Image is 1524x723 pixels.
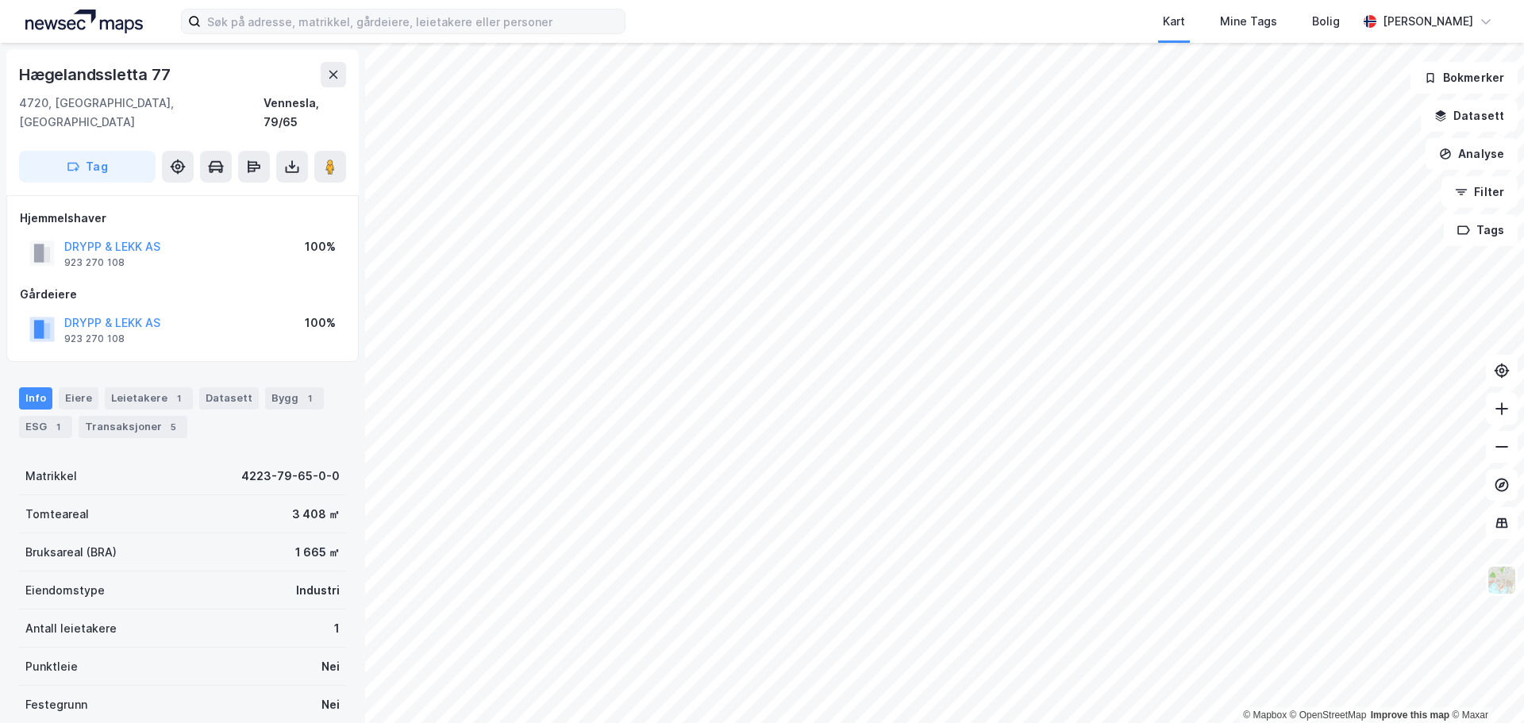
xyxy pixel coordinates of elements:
div: 100% [305,313,336,333]
div: 5 [165,419,181,435]
div: 3 408 ㎡ [292,505,340,524]
a: Improve this map [1371,710,1449,721]
div: Nei [321,657,340,676]
div: Punktleie [25,657,78,676]
button: Tag [19,151,156,183]
div: Industri [296,581,340,600]
a: Mapbox [1243,710,1287,721]
button: Analyse [1426,138,1518,170]
div: Hjemmelshaver [20,209,345,228]
img: logo.a4113a55bc3d86da70a041830d287a7e.svg [25,10,143,33]
div: Kart [1163,12,1185,31]
div: Eiere [59,387,98,410]
div: [PERSON_NAME] [1383,12,1473,31]
div: Tomteareal [25,505,89,524]
iframe: Chat Widget [1445,647,1524,723]
div: Bolig [1312,12,1340,31]
input: Søk på adresse, matrikkel, gårdeiere, leietakere eller personer [201,10,625,33]
div: Transaksjoner [79,416,187,438]
button: Tags [1444,214,1518,246]
div: Nei [321,695,340,714]
div: 1 [50,419,66,435]
div: 4223-79-65-0-0 [241,467,340,486]
div: Antall leietakere [25,619,117,638]
div: Kontrollprogram for chat [1445,647,1524,723]
button: Filter [1441,176,1518,208]
div: ESG [19,416,72,438]
div: Mine Tags [1220,12,1277,31]
div: 923 270 108 [64,256,125,269]
div: Vennesla, 79/65 [264,94,346,132]
img: Z [1487,565,1517,595]
div: Bygg [265,387,324,410]
button: Datasett [1421,100,1518,132]
div: Gårdeiere [20,285,345,304]
div: 923 270 108 [64,333,125,345]
div: Info [19,387,52,410]
div: 1 [334,619,340,638]
button: Bokmerker [1410,62,1518,94]
div: Festegrunn [25,695,87,714]
div: 1 665 ㎡ [295,543,340,562]
div: 4720, [GEOGRAPHIC_DATA], [GEOGRAPHIC_DATA] [19,94,264,132]
div: Datasett [199,387,259,410]
div: 1 [171,390,187,406]
div: Hægelandssletta 77 [19,62,173,87]
div: 100% [305,237,336,256]
div: Bruksareal (BRA) [25,543,117,562]
div: Leietakere [105,387,193,410]
div: Eiendomstype [25,581,105,600]
div: 1 [302,390,317,406]
a: OpenStreetMap [1290,710,1367,721]
div: Matrikkel [25,467,77,486]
